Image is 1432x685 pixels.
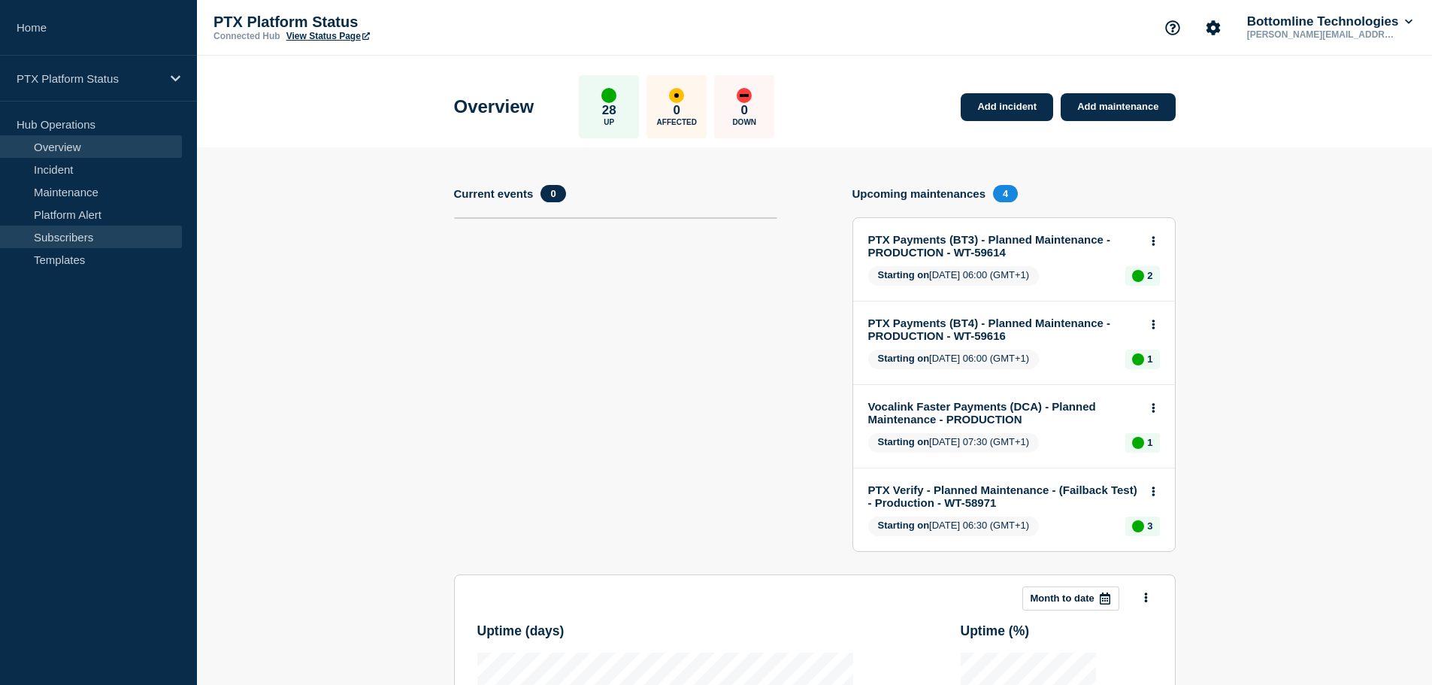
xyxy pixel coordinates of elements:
[286,31,370,41] a: View Status Page
[1132,520,1144,532] div: up
[1147,353,1152,365] p: 1
[540,185,565,202] span: 0
[477,623,565,639] h3: Uptime ( days )
[878,353,930,364] span: Starting on
[868,266,1040,286] span: [DATE] 06:00 (GMT+1)
[1061,93,1175,121] a: Add maintenance
[1147,270,1152,281] p: 2
[878,520,930,531] span: Starting on
[601,88,616,103] div: up
[1022,586,1119,611] button: Month to date
[878,436,930,447] span: Starting on
[1147,520,1152,532] p: 3
[657,118,697,126] p: Affected
[1244,29,1400,40] p: [PERSON_NAME][EMAIL_ADDRESS][PERSON_NAME][DOMAIN_NAME]
[868,317,1140,342] a: PTX Payments (BT4) - Planned Maintenance - PRODUCTION - WT-59616
[213,31,280,41] p: Connected Hub
[1197,12,1229,44] button: Account settings
[868,400,1140,426] a: Vocalink Faster Payments (DCA) - Planned Maintenance - PRODUCTION
[602,103,616,118] p: 28
[454,187,534,200] h4: Current events
[674,103,680,118] p: 0
[961,623,1030,639] h3: Uptime ( % )
[669,88,684,103] div: affected
[1147,437,1152,448] p: 1
[17,72,161,85] p: PTX Platform Status
[868,350,1040,369] span: [DATE] 06:00 (GMT+1)
[737,88,752,103] div: down
[993,185,1018,202] span: 4
[741,103,748,118] p: 0
[868,517,1040,536] span: [DATE] 06:30 (GMT+1)
[961,93,1053,121] a: Add incident
[454,96,534,117] h1: Overview
[1157,12,1188,44] button: Support
[868,433,1040,453] span: [DATE] 07:30 (GMT+1)
[213,14,514,31] p: PTX Platform Status
[732,118,756,126] p: Down
[852,187,986,200] h4: Upcoming maintenances
[604,118,614,126] p: Up
[878,269,930,280] span: Starting on
[1132,437,1144,449] div: up
[1132,353,1144,365] div: up
[868,483,1140,509] a: PTX Verify - Planned Maintenance - (Failback Test) - Production - WT-58971
[868,233,1140,259] a: PTX Payments (BT3) - Planned Maintenance - PRODUCTION - WT-59614
[1031,593,1094,604] p: Month to date
[1132,270,1144,282] div: up
[1244,14,1415,29] button: Bottomline Technologies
